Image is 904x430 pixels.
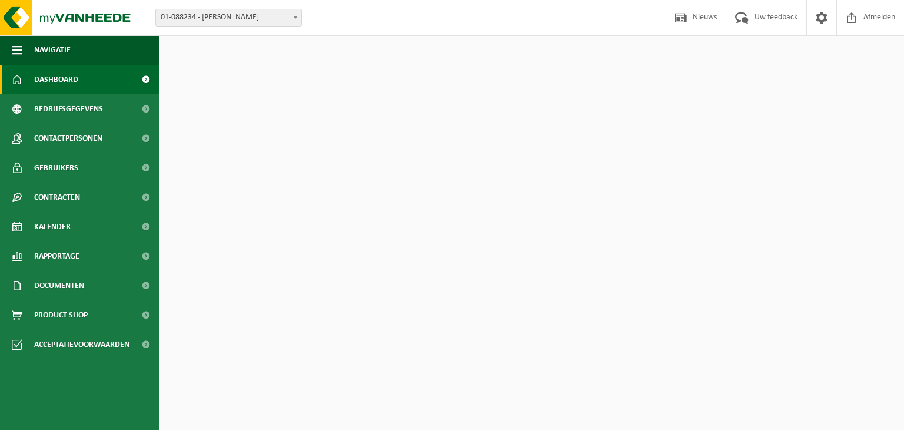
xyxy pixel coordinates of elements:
span: Contactpersonen [34,124,102,153]
span: Acceptatievoorwaarden [34,330,129,359]
span: Contracten [34,183,80,212]
span: Kalender [34,212,71,242]
span: 01-088234 - DENYS MARNIK - WERVIK [155,9,302,27]
span: Rapportage [34,242,79,271]
span: Bedrijfsgegevens [34,94,103,124]
span: Product Shop [34,300,88,330]
span: 01-088234 - DENYS MARNIK - WERVIK [156,9,301,26]
span: Gebruikers [34,153,78,183]
span: Documenten [34,271,84,300]
span: Dashboard [34,65,78,94]
span: Navigatie [34,35,71,65]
